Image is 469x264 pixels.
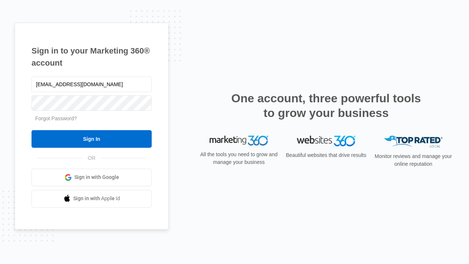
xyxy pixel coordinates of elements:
[32,130,152,148] input: Sign In
[32,190,152,208] a: Sign in with Apple Id
[73,195,120,202] span: Sign in with Apple Id
[74,173,119,181] span: Sign in with Google
[229,91,423,120] h2: One account, three powerful tools to grow your business
[210,136,268,146] img: Marketing 360
[32,169,152,186] a: Sign in with Google
[32,77,152,92] input: Email
[285,151,367,159] p: Beautiful websites that drive results
[384,136,443,148] img: Top Rated Local
[83,154,101,162] span: OR
[372,153,454,168] p: Monitor reviews and manage your online reputation
[297,136,355,146] img: Websites 360
[198,151,280,166] p: All the tools you need to grow and manage your business
[32,45,152,69] h1: Sign in to your Marketing 360® account
[35,115,77,121] a: Forgot Password?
